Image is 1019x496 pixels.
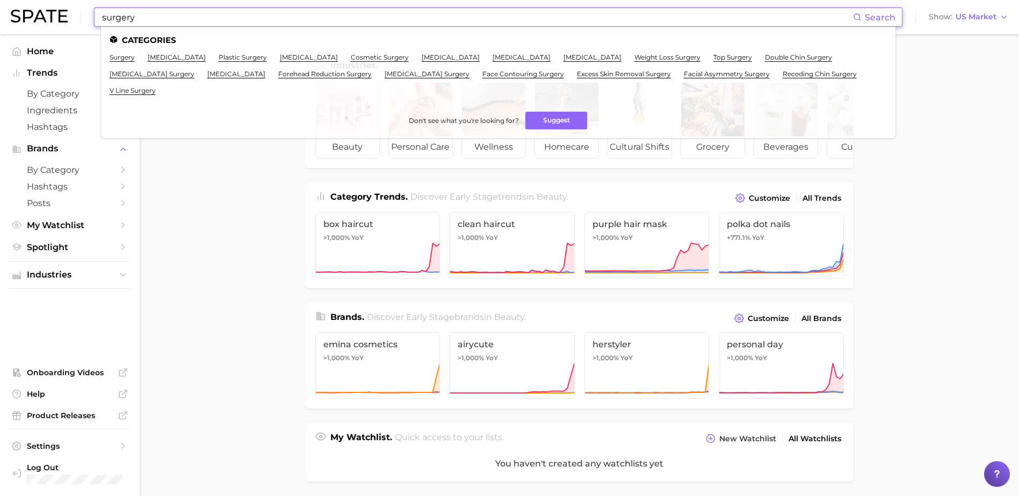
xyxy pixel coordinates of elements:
[278,70,372,78] a: forehead reduction surgery
[280,53,338,61] a: [MEDICAL_DATA]
[765,53,832,61] a: double chin surgery
[410,192,568,202] span: Discover Early Stage trends in .
[486,234,498,242] span: YoY
[681,136,745,158] span: grocery
[620,234,633,242] span: YoY
[367,312,526,322] span: Discover Early Stage brands in .
[592,234,619,242] span: >1,000%
[926,10,1011,24] button: ShowUS Market
[584,212,710,279] a: purple hair mask>1,000% YoY
[315,212,440,279] a: box haircut>1,000% YoY
[732,311,791,326] button: Customize
[458,234,484,242] span: >1,000%
[592,354,619,362] span: >1,000%
[486,354,498,362] span: YoY
[315,332,440,399] a: emina cosmetics>1,000% YoY
[409,116,519,125] span: Don't see what you're looking for?
[323,354,350,362] span: >1,000%
[351,234,364,242] span: YoY
[9,438,131,454] a: Settings
[684,70,770,78] a: facial asymmetry surgery
[351,53,409,61] a: cosmetic surgery
[27,441,113,451] span: Settings
[9,459,131,487] a: Log out. Currently logged in with e-mail SLong@ulta.com.
[458,354,484,362] span: >1,000%
[9,43,131,60] a: Home
[535,136,598,158] span: homecare
[27,220,113,230] span: My Watchlist
[27,105,113,115] span: Ingredients
[27,368,113,377] span: Onboarding Videos
[27,270,113,280] span: Industries
[727,354,753,362] span: >1,000%
[865,12,895,23] span: Search
[385,70,469,78] a: [MEDICAL_DATA] surgery
[101,8,853,26] input: Search here for a brand, industry, or ingredient
[27,46,113,56] span: Home
[537,192,567,202] span: beauty
[219,53,267,61] a: plastic surgery
[754,136,818,158] span: beverages
[482,70,564,78] a: face contouring surgery
[727,339,836,349] span: personal day
[462,136,525,158] span: wellness
[110,86,156,94] a: v line surgery
[450,212,575,279] a: clean haircut>1,000% YoY
[956,14,996,20] span: US Market
[9,141,131,157] button: Brands
[719,332,844,399] a: personal day>1,000% YoY
[9,162,131,178] a: by Category
[608,136,671,158] span: cultural shifts
[752,234,764,242] span: YoY
[9,267,131,283] button: Industries
[389,136,452,158] span: personal care
[584,332,710,399] a: herstyler>1,000% YoY
[749,194,790,203] span: Customize
[330,192,408,202] span: Category Trends .
[9,217,131,234] a: My Watchlist
[27,389,113,399] span: Help
[27,144,113,154] span: Brands
[9,119,131,135] a: Hashtags
[799,311,844,326] a: All Brands
[9,85,131,102] a: by Category
[577,70,671,78] a: excess skin removal surgery
[450,332,575,399] a: airycute>1,000% YoY
[9,407,131,424] a: Product Releases
[148,53,206,61] a: [MEDICAL_DATA]
[27,68,113,78] span: Trends
[525,112,587,129] button: Suggest
[9,364,131,381] a: Onboarding Videos
[789,434,841,443] span: All Watchlists
[330,431,392,446] h1: My Watchlist.
[27,198,113,208] span: Posts
[458,339,567,349] span: airycute
[929,14,952,20] span: Show
[9,195,131,211] a: Posts
[801,314,841,323] span: All Brands
[27,122,113,132] span: Hashtags
[803,194,841,203] span: All Trends
[110,53,135,61] a: surgery
[330,312,364,322] span: Brands .
[110,70,194,78] a: [MEDICAL_DATA] surgery
[316,136,379,158] span: beauty
[9,239,131,256] a: Spotlight
[827,136,891,158] span: culinary
[719,434,776,443] span: New Watchlist
[713,53,752,61] a: top surgery
[703,431,778,446] button: New Watchlist
[494,312,524,322] span: beauty
[755,354,767,362] span: YoY
[9,178,131,195] a: Hashtags
[620,354,633,362] span: YoY
[9,386,131,402] a: Help
[395,431,504,446] h2: Quick access to your lists.
[634,53,700,61] a: weight loss surgery
[27,89,113,99] span: by Category
[207,70,265,78] a: [MEDICAL_DATA]
[719,212,844,279] a: polka dot nails+771.1% YoY
[9,65,131,81] button: Trends
[727,219,836,229] span: polka dot nails
[422,53,480,61] a: [MEDICAL_DATA]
